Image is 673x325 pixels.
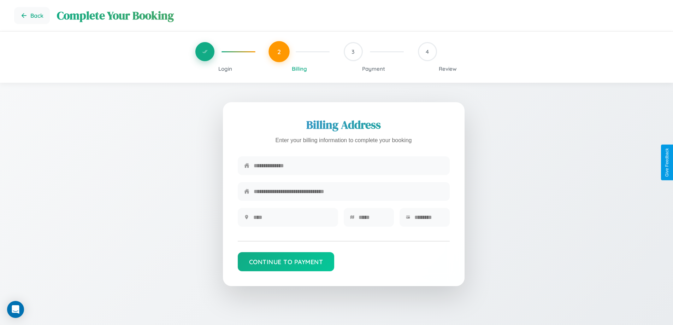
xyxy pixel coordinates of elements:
span: 4 [426,48,429,55]
p: Enter your billing information to complete your booking [238,135,450,146]
span: Billing [292,65,307,72]
span: Payment [362,65,385,72]
span: 3 [352,48,355,55]
span: Login [218,65,232,72]
h2: Billing Address [238,117,450,133]
button: Continue to Payment [238,252,335,271]
span: Review [439,65,457,72]
span: 2 [277,48,281,56]
div: Open Intercom Messenger [7,301,24,318]
button: Go back [14,7,50,24]
h1: Complete Your Booking [57,8,659,23]
div: Give Feedback [665,148,669,177]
